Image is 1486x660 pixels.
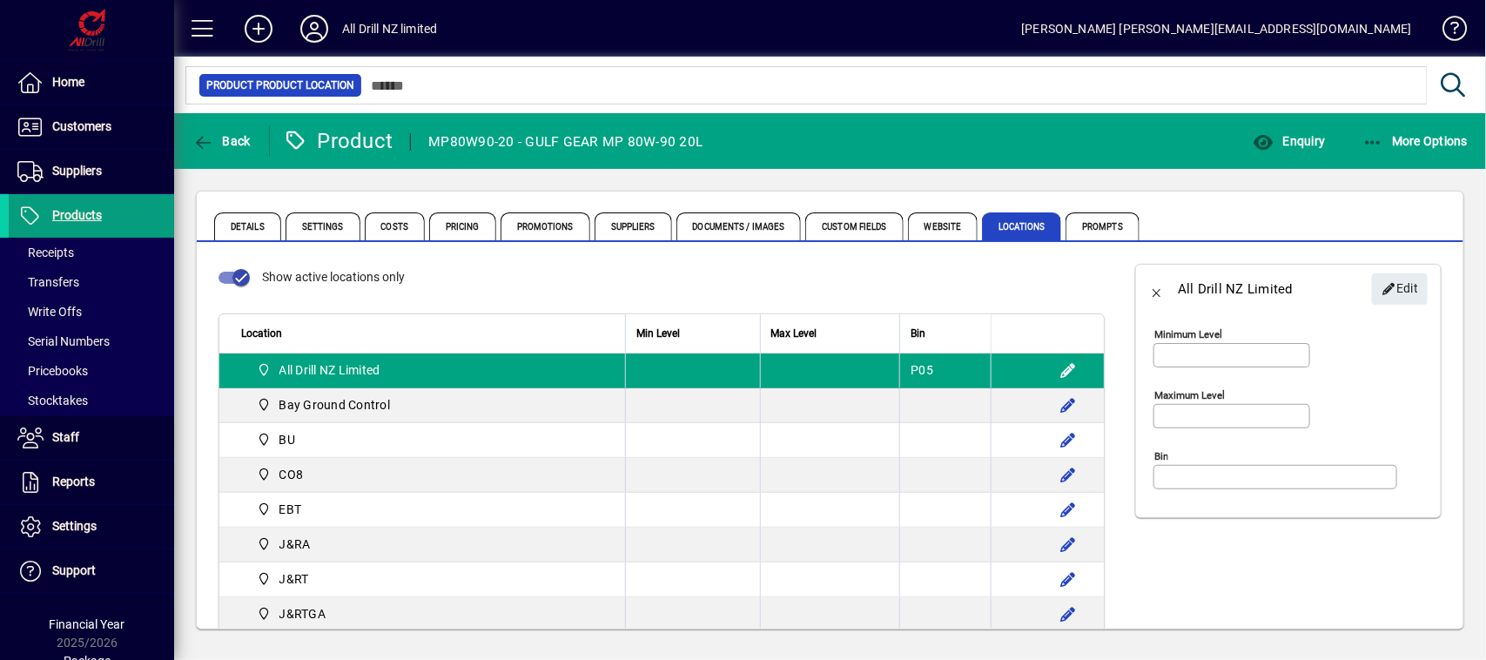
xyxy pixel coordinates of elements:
a: Knowledge Base [1429,3,1464,60]
button: Edit [1054,495,1082,523]
button: Back [188,125,255,157]
div: All Drill NZ Limited [1178,275,1293,303]
span: Receipts [17,246,74,259]
div: All Drill NZ limited [342,15,438,43]
button: Add [231,13,286,44]
span: All Drill NZ Limited [279,361,380,379]
span: Prompts [1066,212,1140,240]
span: Website [908,212,978,240]
span: Show active locations only [262,270,405,284]
mat-label: Maximum level [1154,389,1225,401]
a: Serial Numbers [9,327,174,356]
span: Min Level [636,324,680,343]
button: More Options [1358,125,1473,157]
button: Edit [1372,273,1428,305]
span: Costs [365,212,426,240]
a: Suppliers [9,150,174,193]
a: Staff [9,416,174,460]
span: Enquiry [1253,134,1325,148]
span: Staff [52,430,79,444]
span: Edit [1382,274,1419,303]
span: More Options [1362,134,1469,148]
span: BU [279,431,296,448]
button: Edit [1054,391,1082,419]
button: Back [1136,268,1178,310]
a: Home [9,61,174,104]
button: Edit [1054,426,1082,454]
button: Profile [286,13,342,44]
a: Customers [9,105,174,149]
button: Edit [1054,530,1082,558]
td: P05 [899,354,991,388]
div: MP80W90-20 - GULF GEAR MP 80W-90 20L [428,128,703,156]
span: Bay Ground Control [279,396,391,414]
button: Enquiry [1248,125,1329,157]
span: Support [52,563,96,577]
span: J&RT [279,570,309,588]
span: BU [250,429,302,450]
span: Bin [911,324,925,343]
a: Settings [9,505,174,549]
span: Back [192,134,251,148]
span: Location [241,324,282,343]
span: EBT [250,499,308,520]
button: Edit [1054,600,1082,628]
mat-label: Bin [1154,450,1168,462]
span: J&RTGA [279,605,326,623]
span: Product Product Location [206,77,354,94]
span: Suppliers [52,164,102,178]
span: Documents / Images [676,212,802,240]
span: Custom Fields [805,212,903,240]
span: CO8 [250,464,310,485]
span: Stocktakes [17,394,88,407]
span: Max Level [771,324,817,343]
span: Promotions [501,212,590,240]
span: All Drill NZ Limited [250,360,387,381]
a: Pricebooks [9,356,174,386]
span: J&RT [250,569,316,589]
span: Serial Numbers [17,334,110,348]
span: Settings [286,212,360,240]
button: Edit [1054,356,1082,384]
span: Financial Year [50,617,125,631]
span: Products [52,208,102,222]
span: Locations [982,212,1061,240]
button: Edit [1054,461,1082,488]
span: J&RA [279,535,311,553]
span: J&RA [250,534,318,555]
span: Bay Ground Control [250,394,397,415]
span: Pricing [429,212,496,240]
span: J&RTGA [250,603,333,624]
a: Write Offs [9,297,174,327]
span: Reports [52,475,95,488]
span: Customers [52,119,111,133]
button: Edit [1054,565,1082,593]
span: Transfers [17,275,79,289]
app-page-header-button: Back [174,125,270,157]
a: Stocktakes [9,386,174,415]
span: Pricebooks [17,364,88,378]
span: Settings [52,519,97,533]
span: CO8 [279,466,304,483]
span: Suppliers [595,212,672,240]
span: Home [52,75,84,89]
a: Reports [9,461,174,504]
span: Write Offs [17,305,82,319]
a: Support [9,549,174,593]
div: Product [283,127,393,155]
div: [PERSON_NAME] [PERSON_NAME][EMAIL_ADDRESS][DOMAIN_NAME] [1021,15,1412,43]
a: Transfers [9,267,174,297]
a: Receipts [9,238,174,267]
span: EBT [279,501,302,518]
span: Details [214,212,281,240]
mat-label: Minimum level [1154,328,1222,340]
